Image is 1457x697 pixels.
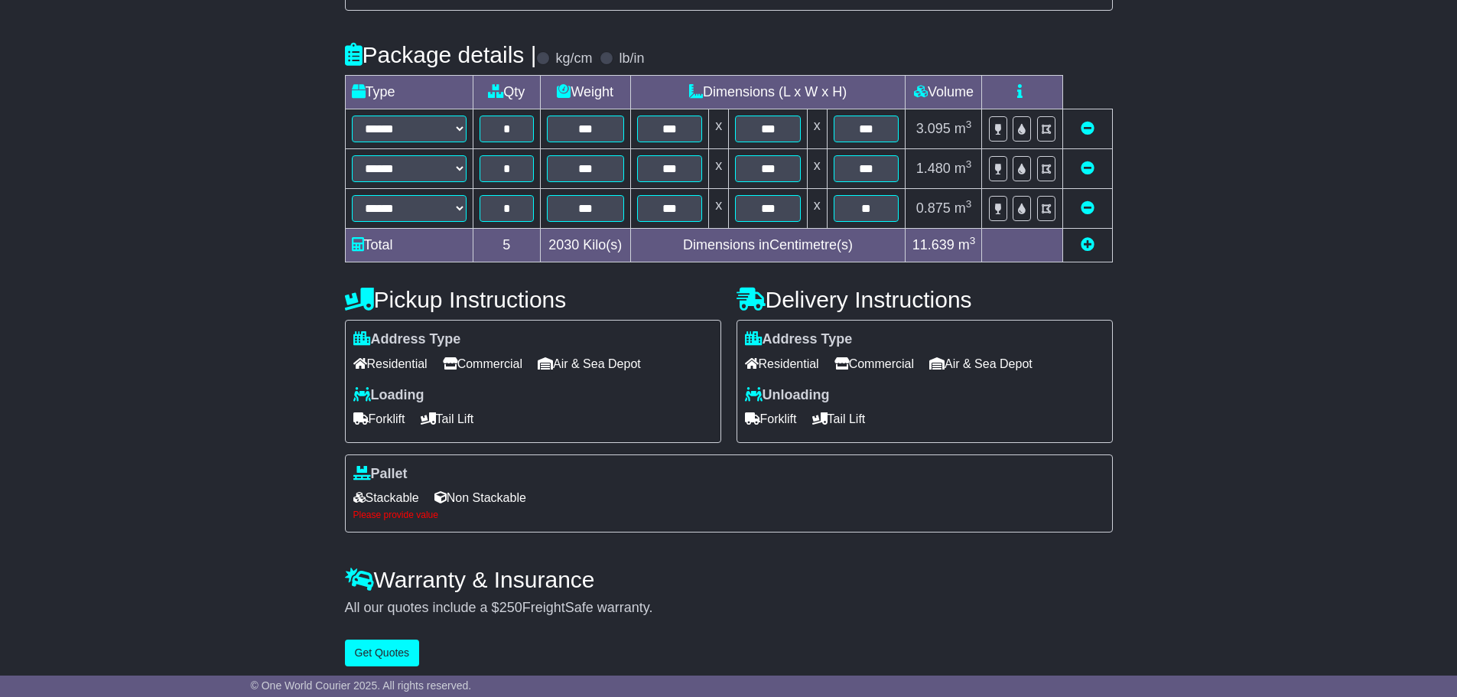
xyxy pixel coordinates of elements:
div: Please provide value [353,510,1104,520]
label: Unloading [745,387,830,404]
td: x [709,149,729,189]
td: Weight [540,76,630,109]
span: Tail Lift [421,407,474,431]
h4: Delivery Instructions [737,287,1113,312]
h4: Pickup Instructions [345,287,721,312]
span: m [955,161,972,176]
span: 250 [499,600,522,615]
span: Commercial [443,352,522,376]
span: m [955,200,972,216]
label: Pallet [353,466,408,483]
span: 2030 [548,237,579,252]
h4: Package details | [345,42,537,67]
span: m [955,121,972,136]
td: x [807,149,827,189]
span: Air & Sea Depot [929,352,1033,376]
label: kg/cm [555,50,592,67]
span: Commercial [834,352,914,376]
span: Forklift [745,407,797,431]
label: lb/in [619,50,644,67]
td: Volume [906,76,982,109]
td: 5 [473,229,540,262]
span: 3.095 [916,121,951,136]
td: Kilo(s) [540,229,630,262]
label: Address Type [745,331,853,348]
label: Address Type [353,331,461,348]
span: Tail Lift [812,407,866,431]
td: Dimensions in Centimetre(s) [630,229,906,262]
td: x [709,109,729,149]
a: Add new item [1081,237,1094,252]
td: Dimensions (L x W x H) [630,76,906,109]
button: Get Quotes [345,640,420,666]
span: Stackable [353,486,419,510]
sup: 3 [966,119,972,130]
span: Residential [745,352,819,376]
td: Total [345,229,473,262]
sup: 3 [966,158,972,170]
span: Non Stackable [434,486,526,510]
label: Loading [353,387,424,404]
td: Type [345,76,473,109]
sup: 3 [966,198,972,210]
a: Remove this item [1081,161,1094,176]
h4: Warranty & Insurance [345,567,1113,592]
span: 1.480 [916,161,951,176]
span: Residential [353,352,428,376]
div: All our quotes include a $ FreightSafe warranty. [345,600,1113,617]
span: 0.875 [916,200,951,216]
td: x [807,189,827,229]
span: Air & Sea Depot [538,352,641,376]
span: Forklift [353,407,405,431]
a: Remove this item [1081,121,1094,136]
span: © One World Courier 2025. All rights reserved. [251,679,472,692]
td: x [709,189,729,229]
td: Qty [473,76,540,109]
td: x [807,109,827,149]
sup: 3 [970,235,976,246]
a: Remove this item [1081,200,1094,216]
span: m [958,237,976,252]
span: 11.639 [912,237,955,252]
